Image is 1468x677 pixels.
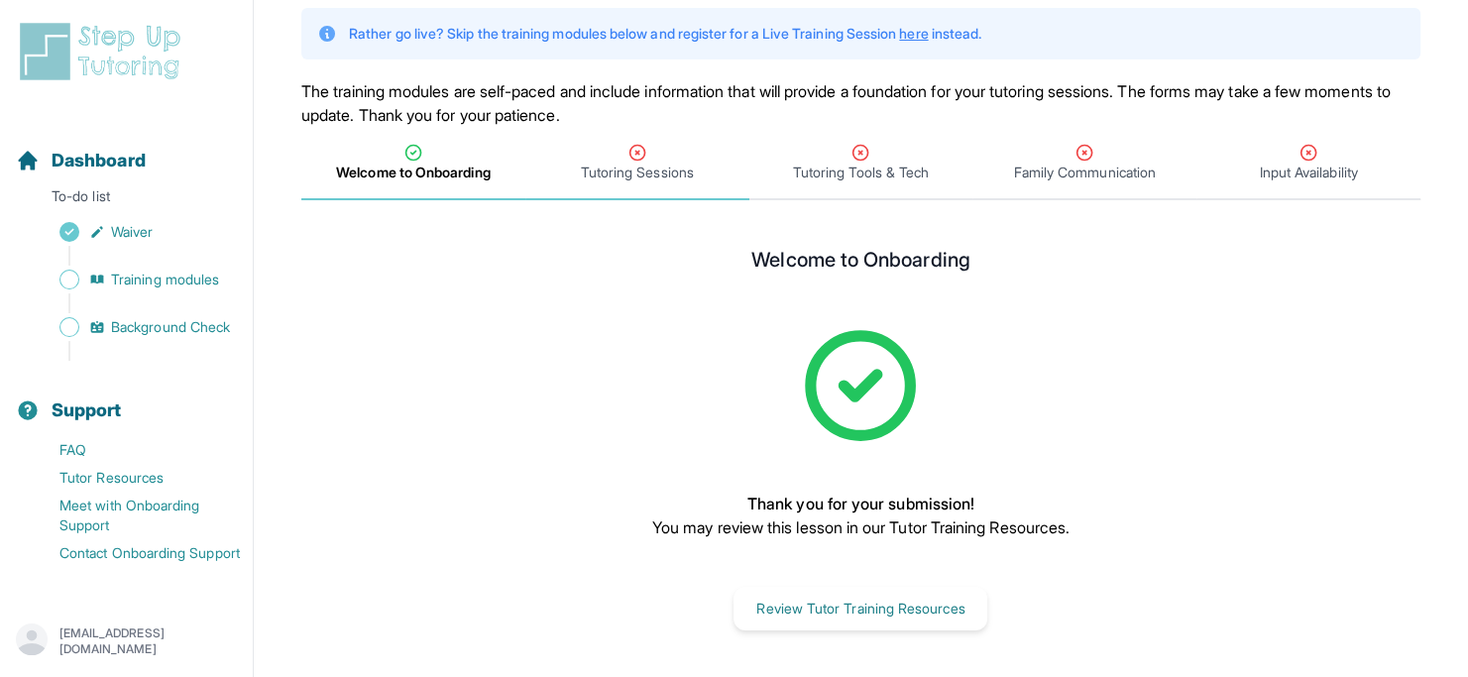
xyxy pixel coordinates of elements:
p: [EMAIL_ADDRESS][DOMAIN_NAME] [59,625,237,657]
span: Tutoring Sessions [581,163,694,182]
span: Dashboard [52,147,146,174]
button: Review Tutor Training Resources [734,587,987,630]
a: Tutor Resources [16,464,253,492]
a: Dashboard [16,147,146,174]
a: Contact Onboarding Support [16,539,253,567]
a: FAQ [16,436,253,464]
span: Background Check [111,317,230,337]
span: Support [52,396,122,424]
nav: Tabs [301,127,1420,200]
p: Thank you for your submission! [652,492,1070,515]
span: Family Communication [1014,163,1156,182]
p: To-do list [8,186,245,214]
p: The training modules are self-paced and include information that will provide a foundation for yo... [301,79,1420,127]
a: Meet with Onboarding Support [16,492,253,539]
p: You may review this lesson in our Tutor Training Resources. [652,515,1070,539]
button: Support [8,365,245,432]
span: Training modules [111,270,219,289]
img: logo [16,20,192,83]
a: Training modules [16,266,253,293]
span: Input Availability [1259,163,1357,182]
button: Dashboard [8,115,245,182]
a: Waiver [16,218,253,246]
p: Rather go live? Skip the training modules below and register for a Live Training Session instead. [349,24,981,44]
span: Tutoring Tools & Tech [793,163,929,182]
span: Waiver [111,222,153,242]
a: Background Check [16,313,253,341]
h2: Welcome to Onboarding [751,248,969,280]
a: Review Tutor Training Resources [734,598,987,618]
span: Welcome to Onboarding [336,163,490,182]
button: [EMAIL_ADDRESS][DOMAIN_NAME] [16,623,237,659]
a: here [899,25,928,42]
